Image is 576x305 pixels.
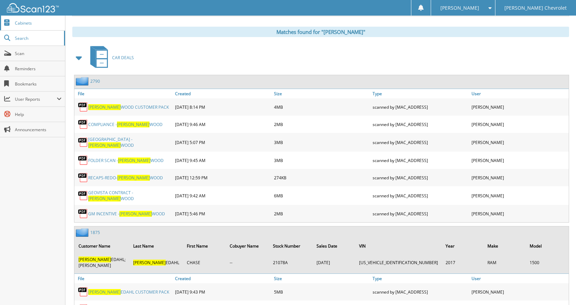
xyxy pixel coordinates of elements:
div: scanned by [MAC_ADDRESS] [371,188,470,203]
div: [DATE] 9:43 PM [173,285,272,299]
div: scanned by [MAC_ADDRESS] [371,100,470,114]
div: [PERSON_NAME] [470,135,569,150]
td: EDAHL [130,254,183,271]
a: Type [371,274,470,283]
span: [PERSON_NAME] [117,175,150,181]
a: Size [272,274,371,283]
div: Matches found for "[PERSON_NAME]" [72,27,569,37]
div: scanned by [MAC_ADDRESS] [371,207,470,221]
img: PDF.png [78,172,88,183]
th: First Name [183,239,226,253]
img: PDF.png [78,287,88,297]
a: Size [272,89,371,98]
a: [PERSON_NAME]WOOD CUSTOMER PACK [88,104,169,110]
span: Bookmarks [15,81,62,87]
div: scanned by [MAC_ADDRESS] [371,171,470,185]
a: File [74,274,173,283]
div: scanned by [MAC_ADDRESS] [371,117,470,131]
span: [PERSON_NAME] [117,122,149,127]
div: [DATE] 9:45 AM [173,153,272,167]
a: Type [371,89,470,98]
div: scanned by [MAC_ADDRESS] [371,135,470,150]
div: [PERSON_NAME] [470,285,569,299]
div: 3MB [272,135,371,150]
div: [DATE] 9:42 AM [173,188,272,203]
a: Created [173,89,272,98]
td: [US_VEHICLE_IDENTIFICATION_NUMBER] [356,254,441,271]
span: Scan [15,51,62,56]
span: [PERSON_NAME] [88,196,121,201]
td: 1500 [526,254,568,271]
div: [DATE] 12:59 PM [173,171,272,185]
div: [DATE] 9:46 AM [173,117,272,131]
a: COMPLIANCE -[PERSON_NAME]WOOD [88,122,163,127]
td: 2017 [442,254,483,271]
span: [PERSON_NAME] [88,104,121,110]
th: Make [484,239,525,253]
td: CHASE [183,254,226,271]
div: [PERSON_NAME] [470,153,569,167]
a: File [74,89,173,98]
img: PDF.png [78,155,88,165]
a: [PERSON_NAME]EDAHL CUSTOMER PACK [88,289,169,295]
div: 6MB [272,188,371,203]
div: [PERSON_NAME] [470,171,569,185]
a: User [470,274,569,283]
a: User [470,89,569,98]
span: Cabinets [15,20,62,26]
div: [DATE] 5:07 PM [173,135,272,150]
span: User Reports [15,96,57,102]
span: [PERSON_NAME] [79,257,111,262]
img: PDF.png [78,208,88,219]
a: [GEOGRAPHIC_DATA] -[PERSON_NAME]WOOD [88,136,172,148]
a: GEOVISTA CONTRACT -[PERSON_NAME]WOOD [88,190,172,201]
div: 2MB [272,117,371,131]
img: scan123-logo-white.svg [7,3,59,12]
div: 2MB [272,207,371,221]
span: Announcements [15,127,62,133]
div: [DATE] 8:14 PM [173,100,272,114]
th: Year [442,239,483,253]
a: 1875 [90,230,100,235]
span: [PERSON_NAME] Chevrolet [504,6,567,10]
div: 3MB [272,153,371,167]
div: [PERSON_NAME] [470,207,569,221]
th: Stock Number [269,239,312,253]
img: PDF.png [78,102,88,112]
a: Created [173,274,272,283]
td: RAM [484,254,525,271]
th: Sales Date [313,239,355,253]
img: folder2.png [76,77,90,86]
span: [PERSON_NAME] [119,211,152,217]
a: GM INCENTIVE -[PERSON_NAME]WOOD [88,211,165,217]
div: 274KB [272,171,371,185]
div: [DATE] 5:46 PM [173,207,272,221]
span: [PERSON_NAME] [88,142,121,148]
th: Model [526,239,568,253]
a: CAR DEALS [86,44,134,71]
span: Reminders [15,66,62,72]
a: FOLDER SCAN -[PERSON_NAME]WOOD [88,158,164,163]
span: Search [15,35,61,41]
td: -- [226,254,269,271]
img: PDF.png [78,190,88,201]
th: Customer Name [75,239,129,253]
th: VIN [356,239,441,253]
img: PDF.png [78,137,88,147]
div: 5MB [272,285,371,299]
td: [DATE] [313,254,355,271]
th: Cobuyer Name [226,239,269,253]
span: CAR DEALS [112,55,134,61]
td: 21078A [269,254,312,271]
a: 2790 [90,78,100,84]
span: [PERSON_NAME] [133,260,166,266]
div: [PERSON_NAME] [470,188,569,203]
div: [PERSON_NAME] [470,100,569,114]
span: [PERSON_NAME] [88,289,121,295]
span: Help [15,111,62,117]
td: EDAHL;[PERSON_NAME] [75,254,129,271]
img: folder2.png [76,228,90,237]
div: [PERSON_NAME] [470,117,569,131]
span: [PERSON_NAME] [440,6,479,10]
img: PDF.png [78,119,88,129]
